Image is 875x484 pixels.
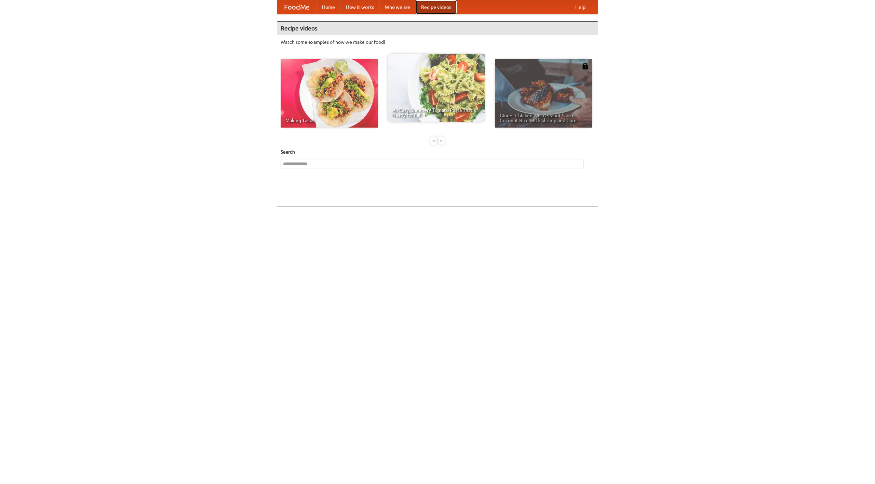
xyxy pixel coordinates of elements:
div: » [439,136,445,145]
h5: Search [281,148,594,155]
img: 483408.png [582,63,589,69]
a: Help [570,0,591,14]
a: Making Tacos [281,59,378,128]
h4: Recipe videos [277,22,598,35]
span: An Easy, Summery Tomato Pasta That's Ready for Fall [392,108,480,117]
span: Making Tacos [285,118,373,123]
a: Recipe videos [416,0,457,14]
a: Home [317,0,340,14]
a: Who we are [379,0,416,14]
div: « [430,136,436,145]
a: How it works [340,0,379,14]
a: An Easy, Summery Tomato Pasta That's Ready for Fall [388,54,485,122]
a: FoodMe [277,0,317,14]
p: Watch some examples of how we make our food! [281,39,594,45]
